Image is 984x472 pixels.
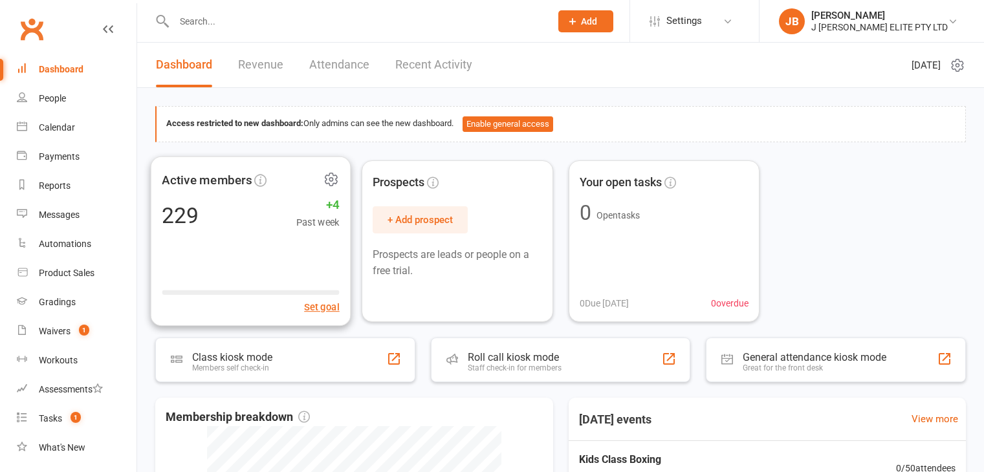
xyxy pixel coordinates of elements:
[558,10,613,32] button: Add
[17,259,137,288] a: Product Sales
[912,411,958,427] a: View more
[17,288,137,317] a: Gradings
[39,209,80,220] div: Messages
[468,351,562,363] div: Roll call kiosk mode
[192,363,272,372] div: Members self check-in
[39,64,83,74] div: Dashboard
[39,268,94,278] div: Product Sales
[581,16,597,27] span: Add
[39,326,71,336] div: Waivers
[666,6,702,36] span: Settings
[373,246,541,279] p: Prospects are leads or people on a free trial.
[580,202,591,223] div: 0
[192,351,272,363] div: Class kiosk mode
[17,375,137,404] a: Assessments
[166,118,303,128] strong: Access restricted to new dashboard:
[156,43,212,87] a: Dashboard
[39,180,71,191] div: Reports
[596,210,640,220] span: Open tasks
[79,325,89,336] span: 1
[579,451,765,468] span: Kids Class Boxing
[373,173,424,192] span: Prospects
[580,173,662,192] span: Your open tasks
[162,170,252,189] span: Active members
[711,296,749,310] span: 0 overdue
[296,214,340,230] span: Past week
[17,230,137,259] a: Automations
[39,297,76,307] div: Gradings
[39,151,80,162] div: Payments
[170,12,541,30] input: Search...
[162,204,199,226] div: 229
[238,43,283,87] a: Revenue
[463,116,553,132] button: Enable general access
[17,200,137,230] a: Messages
[17,404,137,433] a: Tasks 1
[17,433,137,462] a: What's New
[17,84,137,113] a: People
[17,317,137,346] a: Waivers 1
[39,93,66,103] div: People
[373,206,468,233] button: + Add prospect
[779,8,805,34] div: JB
[580,296,629,310] span: 0 Due [DATE]
[811,10,948,21] div: [PERSON_NAME]
[743,363,886,372] div: Great for the front desk
[17,55,137,84] a: Dashboard
[39,384,103,394] div: Assessments
[39,239,91,249] div: Automations
[39,442,85,453] div: What's New
[39,122,75,133] div: Calendar
[309,43,369,87] a: Attendance
[17,142,137,171] a: Payments
[569,408,662,431] h3: [DATE] events
[166,408,310,427] span: Membership breakdown
[16,13,48,45] a: Clubworx
[296,195,340,214] span: +4
[17,171,137,200] a: Reports
[304,299,340,314] button: Set goal
[71,412,81,423] span: 1
[743,351,886,363] div: General attendance kiosk mode
[395,43,472,87] a: Recent Activity
[166,116,956,132] div: Only admins can see the new dashboard.
[17,346,137,375] a: Workouts
[17,113,137,142] a: Calendar
[811,21,948,33] div: J [PERSON_NAME] ELITE PTY LTD
[39,413,62,424] div: Tasks
[39,355,78,365] div: Workouts
[468,363,562,372] div: Staff check-in for members
[912,58,941,73] span: [DATE]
